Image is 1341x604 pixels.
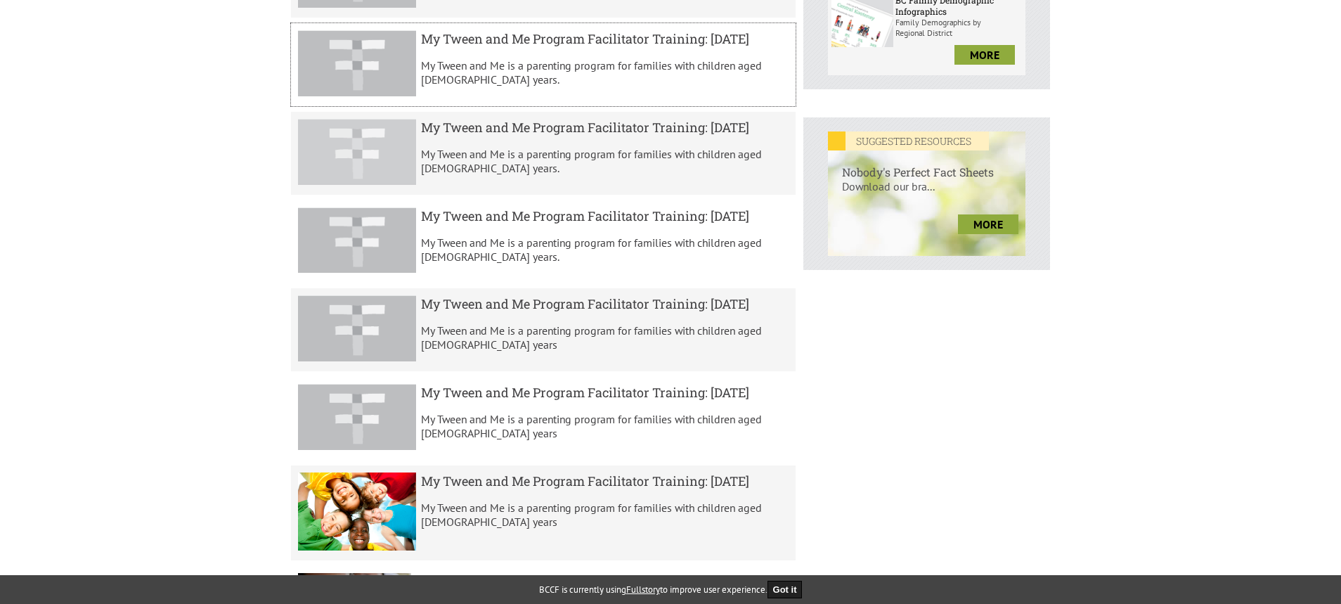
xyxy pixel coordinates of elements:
[291,23,796,106] a: result.title My Tween and Me Program Facilitator Training: [DATE] My Tween and Me is a parenting ...
[298,473,416,551] img: result.title
[421,295,789,312] h5: My Tween and Me Program Facilitator Training: [DATE]
[421,384,789,401] h5: My Tween and Me Program Facilitator Training: [DATE]
[421,58,789,86] p: My Tween and Me is a parenting program for families with children aged [DEMOGRAPHIC_DATA] years.
[421,473,789,489] h5: My Tween and Me Program Facilitator Training: [DATE]
[421,147,789,175] p: My Tween and Me is a parenting program for families with children aged [DEMOGRAPHIC_DATA] years.
[298,295,416,361] img: result.title
[298,384,416,450] img: result.title
[298,119,416,185] img: result.title
[421,501,789,529] p: My Tween and Me is a parenting program for families with children aged [DEMOGRAPHIC_DATA] years
[421,30,789,47] h5: My Tween and Me Program Facilitator Training: [DATE]
[828,179,1025,207] p: Download our bra...
[895,17,1022,38] p: Family Demographics by Regional District
[421,236,789,264] p: My Tween and Me is a parenting program for families with children aged [DEMOGRAPHIC_DATA] years.
[626,584,660,596] a: Fullstory
[291,377,796,460] a: result.title My Tween and Me Program Facilitator Training: [DATE] My Tween and Me is a parenting ...
[958,214,1018,234] a: more
[828,150,1025,179] h6: Nobody's Perfect Fact Sheets
[291,200,796,283] a: result.title My Tween and Me Program Facilitator Training: [DATE] My Tween and Me is a parenting ...
[298,30,416,96] img: result.title
[421,119,789,136] h5: My Tween and Me Program Facilitator Training: [DATE]
[291,288,796,371] a: result.title My Tween and Me Program Facilitator Training: [DATE] My Tween and Me is a parenting ...
[421,412,789,440] p: My Tween and Me is a parenting program for families with children aged [DEMOGRAPHIC_DATA] years
[421,573,789,590] h5: Strengthening the Bond: My Tween and Me
[954,45,1015,65] a: more
[421,323,789,352] p: My Tween and Me is a parenting program for families with children aged [DEMOGRAPHIC_DATA] years
[767,581,803,598] button: Got it
[421,207,789,224] h5: My Tween and Me Program Facilitator Training: [DATE]
[291,112,796,195] a: result.title My Tween and Me Program Facilitator Training: [DATE] My Tween and Me is a parenting ...
[298,207,416,274] img: result.title
[291,465,796,561] a: result.title My Tween and Me Program Facilitator Training: [DATE] My Tween and Me is a parenting ...
[828,131,989,150] em: SUGGESTED RESOURCES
